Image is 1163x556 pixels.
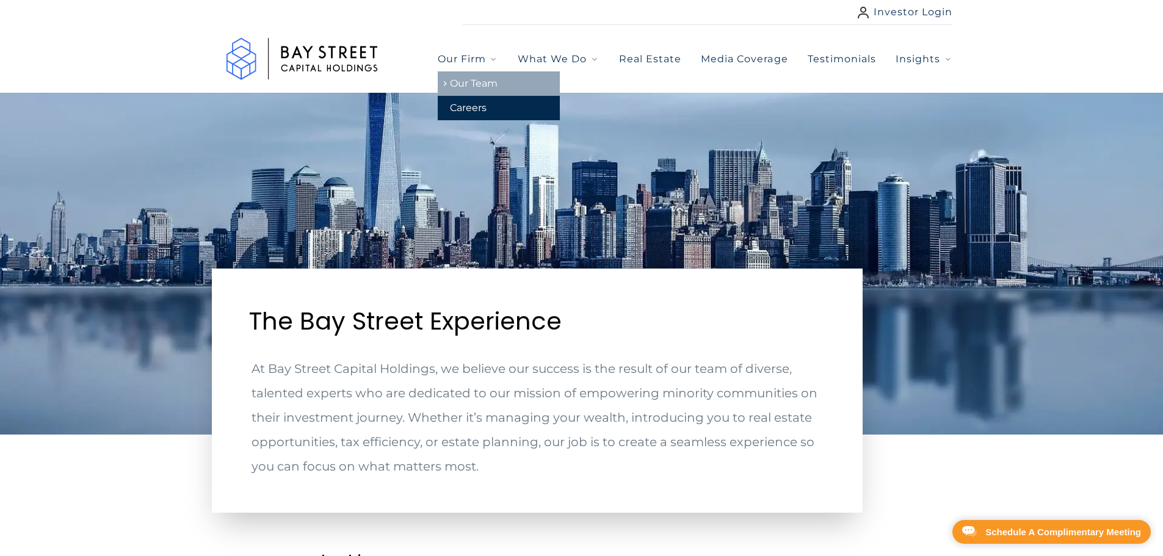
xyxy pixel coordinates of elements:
[438,96,560,120] a: Careers
[858,7,869,18] img: user icon
[518,52,587,67] span: What We Do
[985,527,1141,536] div: Schedule A Complimentary Meeting
[438,52,498,67] button: Our Firm
[896,52,940,67] span: Insights
[896,52,952,67] button: Insights
[211,25,394,93] img: Logo
[808,52,876,67] a: Testimonials
[858,5,953,20] a: Investor Login
[438,71,560,96] a: Our Team
[619,52,681,67] a: Real Estate
[438,71,560,120] div: Our Firm
[438,52,486,67] span: Our Firm
[701,52,788,67] a: Media Coverage
[211,25,394,93] a: Go to home page
[518,52,599,67] button: What We Do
